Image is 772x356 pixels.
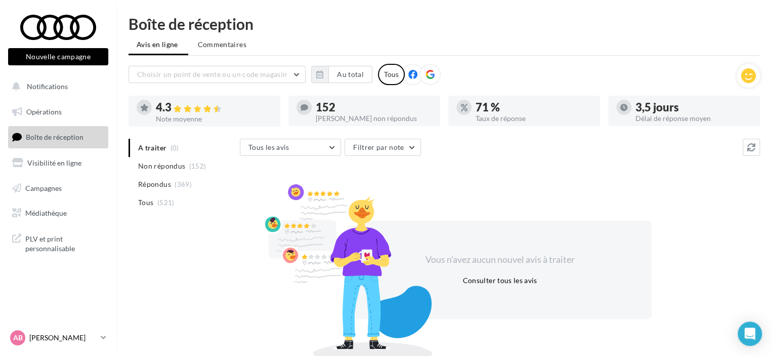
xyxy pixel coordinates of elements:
span: Opérations [26,107,62,116]
div: Note moyenne [156,115,272,123]
span: Choisir un point de vente ou un code magasin [137,70,287,78]
div: Tous [378,64,405,85]
button: Consulter tous les avis [458,274,541,287]
div: Vous n'avez aucun nouvel avis à traiter [413,253,587,266]
span: PLV et print personnalisable [25,232,104,254]
a: AB [PERSON_NAME] [8,328,108,347]
a: Opérations [6,101,110,123]
span: (521) [157,199,175,207]
button: Nouvelle campagne [8,48,108,65]
div: Open Intercom Messenger [738,322,762,346]
button: Notifications [6,76,106,97]
div: 4.3 [156,102,272,113]
span: Commentaires [198,39,246,50]
span: Non répondus [138,161,185,171]
button: Au total [328,66,372,83]
div: 152 [316,102,432,113]
button: Tous les avis [240,139,341,156]
span: Médiathèque [25,209,67,217]
div: Taux de réponse [476,115,592,122]
span: AB [13,333,23,343]
a: Médiathèque [6,203,110,224]
div: Délai de réponse moyen [635,115,752,122]
span: Boîte de réception [26,133,83,141]
a: Campagnes [6,178,110,199]
span: Campagnes [25,183,62,192]
div: 71 % [476,102,592,113]
button: Au total [311,66,372,83]
button: Filtrer par note [345,139,421,156]
button: Choisir un point de vente ou un code magasin [128,66,306,83]
a: Boîte de réception [6,126,110,148]
span: Tous [138,197,153,208]
div: [PERSON_NAME] non répondus [316,115,432,122]
p: [PERSON_NAME] [29,333,97,343]
div: Boîte de réception [128,16,760,31]
a: Visibilité en ligne [6,152,110,174]
div: 3,5 jours [635,102,752,113]
span: Répondus [138,179,171,189]
span: (369) [175,180,192,188]
span: Visibilité en ligne [27,159,81,167]
span: Notifications [27,82,68,91]
a: PLV et print personnalisable [6,228,110,258]
span: Tous les avis [248,143,289,151]
span: (152) [189,162,206,170]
